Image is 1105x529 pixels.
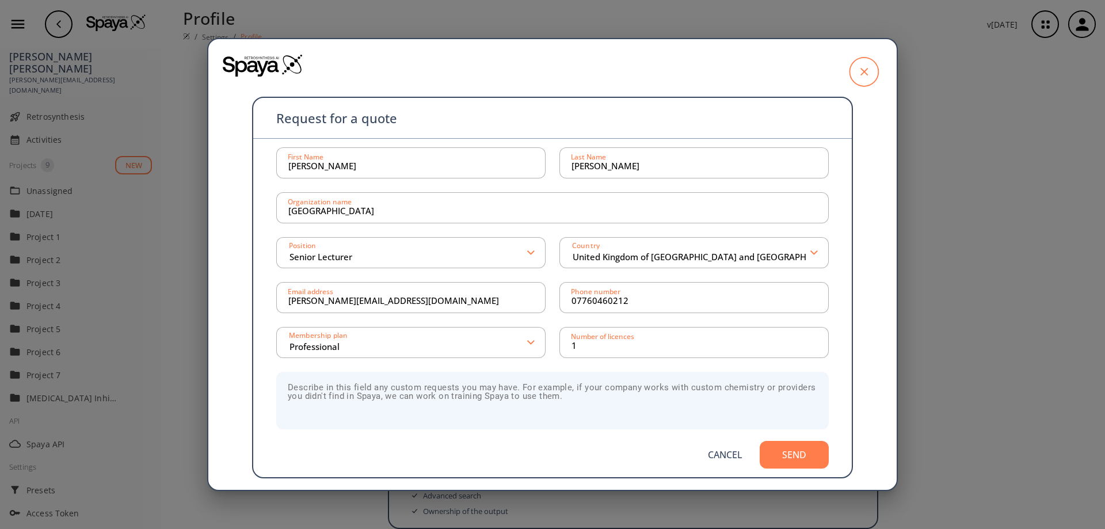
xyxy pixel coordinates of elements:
label: Membership plan [285,332,348,339]
label: Position [285,242,316,249]
div: Number of licences [571,333,634,340]
label: Country [569,242,600,249]
button: Cancel [691,441,760,469]
div: Organization name [288,199,352,205]
img: Spaya logo [223,54,303,77]
div: Phone number [571,288,620,295]
button: Send [760,441,829,469]
div: Email address [288,288,333,295]
div: Last Name [571,154,606,161]
div: First Name [288,154,323,161]
p: Request for a quote [276,112,397,124]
